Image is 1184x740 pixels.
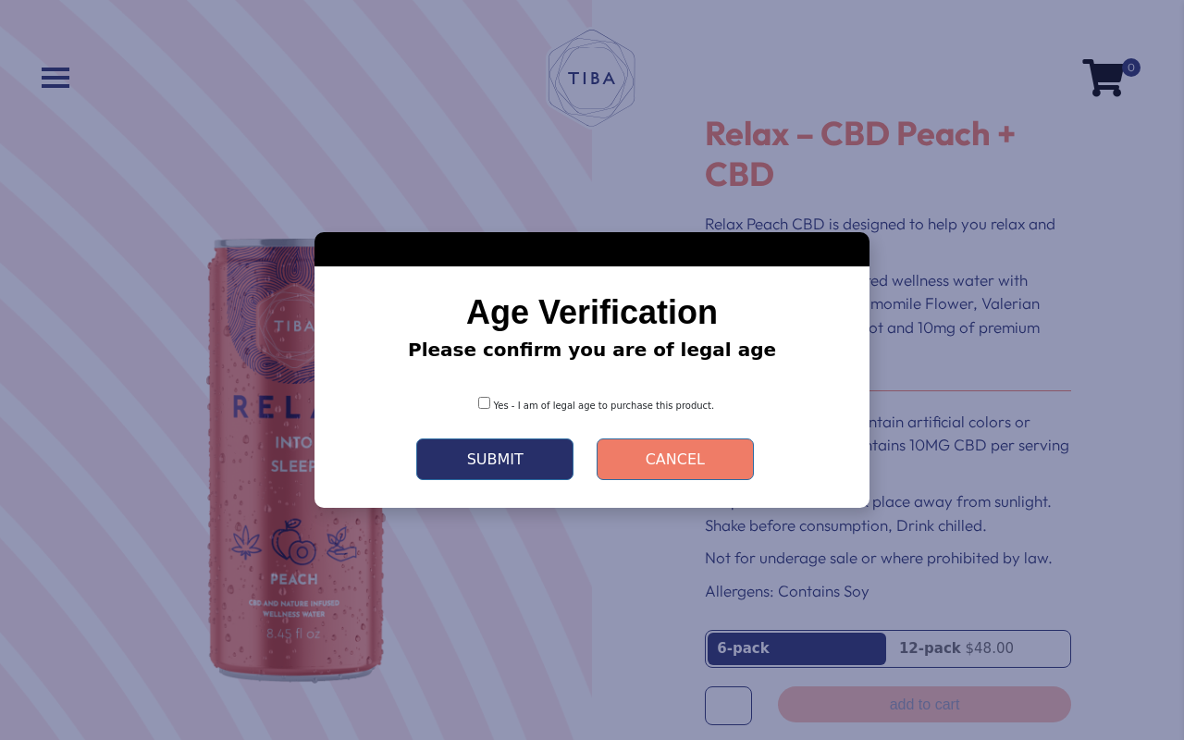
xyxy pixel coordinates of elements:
h2: Age Verification [342,294,842,331]
p: Please confirm you are of legal age [342,336,842,364]
span: Yes - I am of legal age to purchase this product. [494,401,715,411]
a: Cancel [583,438,768,480]
button: Cancel [597,438,754,480]
button: Submit [416,438,573,480]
